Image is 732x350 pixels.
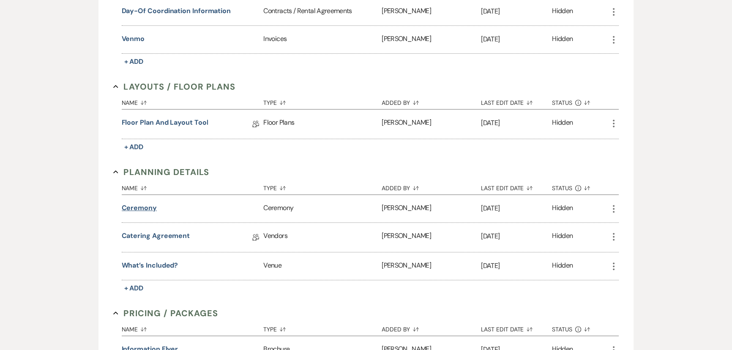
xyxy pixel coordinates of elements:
[263,195,382,222] div: Ceremony
[481,320,552,336] button: Last Edit Date
[263,178,382,194] button: Type
[113,166,209,178] button: Planning Details
[552,320,609,336] button: Status
[552,178,609,194] button: Status
[552,100,572,106] span: Status
[481,118,552,129] p: [DATE]
[124,57,144,66] span: + Add
[382,320,481,336] button: Added By
[263,109,382,139] div: Floor Plans
[552,34,573,45] div: Hidden
[263,252,382,280] div: Venue
[552,231,573,244] div: Hidden
[481,93,552,109] button: Last Edit Date
[122,231,190,244] a: Catering Agreement
[122,93,264,109] button: Name
[113,80,235,93] button: Layouts / Floor Plans
[122,34,145,44] button: Venmo
[552,203,573,214] div: Hidden
[124,284,144,293] span: + Add
[122,178,264,194] button: Name
[122,141,146,153] button: + Add
[481,6,552,17] p: [DATE]
[552,326,572,332] span: Status
[122,320,264,336] button: Name
[263,26,382,53] div: Invoices
[122,6,231,16] button: Day-Of Coordination Information
[552,260,573,272] div: Hidden
[382,252,481,280] div: [PERSON_NAME]
[382,109,481,139] div: [PERSON_NAME]
[263,223,382,252] div: Vendors
[382,223,481,252] div: [PERSON_NAME]
[122,56,146,68] button: + Add
[552,6,573,17] div: Hidden
[481,260,552,271] p: [DATE]
[481,178,552,194] button: Last Edit Date
[552,93,609,109] button: Status
[122,118,208,131] a: Floor plan and layout tool
[382,178,481,194] button: Added By
[113,307,218,320] button: Pricing / Packages
[481,231,552,242] p: [DATE]
[552,185,572,191] span: Status
[122,260,178,271] button: What’s Included?
[481,203,552,214] p: [DATE]
[382,93,481,109] button: Added By
[124,142,144,151] span: + Add
[263,320,382,336] button: Type
[382,195,481,222] div: [PERSON_NAME]
[122,203,157,213] button: Ceremony
[481,34,552,45] p: [DATE]
[263,93,382,109] button: Type
[382,26,481,53] div: [PERSON_NAME]
[552,118,573,131] div: Hidden
[122,282,146,294] button: + Add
